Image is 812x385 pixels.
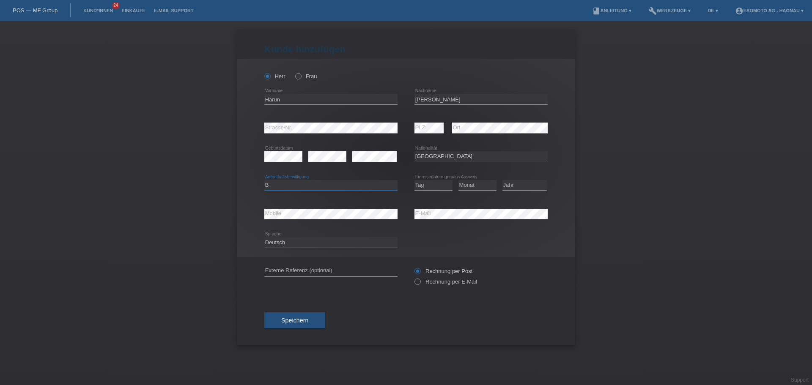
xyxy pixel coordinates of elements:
a: Kund*innen [79,8,117,13]
input: Herr [264,73,270,79]
input: Rechnung per E-Mail [414,279,420,289]
i: book [592,7,601,15]
button: Speichern [264,312,325,328]
a: Einkäufe [117,8,149,13]
i: account_circle [735,7,743,15]
span: Speichern [281,317,308,324]
a: POS — MF Group [13,7,58,14]
a: E-Mail Support [150,8,198,13]
label: Rechnung per Post [414,268,472,274]
a: account_circleEsomoto AG - Hagnau ▾ [731,8,808,13]
a: bookAnleitung ▾ [588,8,636,13]
a: Support [791,377,809,383]
label: Herr [264,73,285,79]
label: Frau [295,73,317,79]
input: Rechnung per Post [414,268,420,279]
i: build [648,7,657,15]
a: DE ▾ [703,8,722,13]
h1: Kunde hinzufügen [264,44,548,55]
input: Frau [295,73,301,79]
span: 24 [112,2,120,9]
label: Rechnung per E-Mail [414,279,477,285]
a: buildWerkzeuge ▾ [644,8,695,13]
